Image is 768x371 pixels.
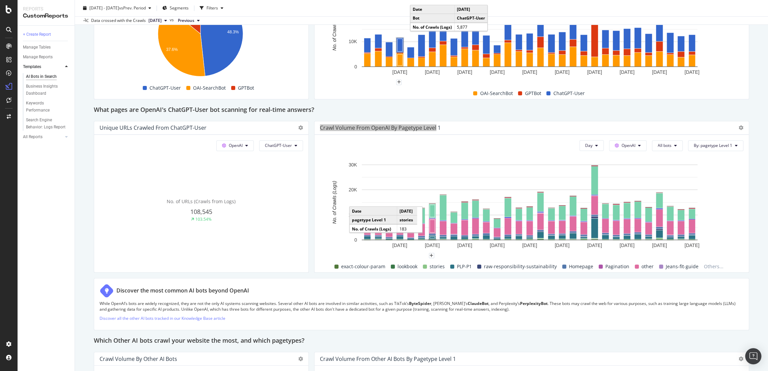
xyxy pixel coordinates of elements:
text: [DATE] [587,69,602,75]
div: CustomReports [23,12,69,20]
div: Reports [23,5,69,12]
text: [DATE] [620,243,634,248]
a: Templates [23,63,63,70]
span: Homepage [569,262,593,271]
span: [DATE] - [DATE] [89,5,119,11]
div: Manage Reports [23,54,53,61]
a: Keywords Performance [26,100,70,114]
div: + Create Report [23,31,51,38]
span: OpenAI [229,143,243,148]
a: + Create Report [23,31,70,38]
text: [DATE] [554,243,569,248]
text: 0 [354,64,357,69]
span: ChatGPT-User [265,143,292,148]
h2: Which Other AI bots crawl your website the most, and which pagetypes? [94,336,304,346]
span: 108,545 [190,208,212,216]
span: stories [430,262,445,271]
div: Templates [23,63,41,70]
button: Day [579,140,604,151]
div: Open Intercom Messenger [745,348,761,364]
span: All bots [658,143,671,148]
text: [DATE] [457,69,472,75]
span: OpenAI [622,143,635,148]
a: Search Engine Behavior: Logs Report [26,117,70,131]
strong: PerplexityBot [520,301,548,306]
text: [DATE] [522,69,537,75]
text: [DATE] [490,243,504,248]
text: [DATE] [392,243,407,248]
text: 0 [354,237,357,242]
span: other [641,262,654,271]
span: PLP-P1 [457,262,472,271]
button: [DATE] [146,17,170,25]
text: [DATE] [684,69,699,75]
strong: ByteSpider [409,301,431,306]
text: [DATE] [554,69,569,75]
span: Previous [178,18,194,24]
text: 48.3% [227,30,239,34]
text: [DATE] [522,243,537,248]
span: GPTBot [238,84,254,92]
div: All Reports [23,133,43,141]
button: OpenAI [609,140,647,151]
button: [DATE] - [DATE]vsPrev. Period [80,3,154,13]
div: Manage Tables [23,44,51,51]
span: vs [170,17,175,23]
button: ChatGPT-User [259,140,303,151]
button: OpenAI [216,140,254,151]
div: Keywords Performance [26,100,64,114]
text: [DATE] [425,69,440,75]
text: No. of Crawls (Logs) [331,7,337,51]
div: Which Other AI bots crawl your website the most, and which pagetypes? [94,336,749,346]
text: 37.6% [166,47,178,52]
a: Business Insights Dashboard [26,83,70,97]
text: [DATE] [392,69,407,75]
span: By: pagetype Level 1 [694,143,732,148]
text: [DATE] [620,69,634,75]
div: Discover the most common AI bots beyond OpenAIWhile OpenAI’s bots are widely recognized, they are... [94,278,749,330]
div: plus [396,80,402,85]
div: Business Insights Dashboard [26,83,65,97]
div: plus [429,253,434,258]
span: Jeans-fit-guide [666,262,698,271]
a: Discover all the other AI bots tracked in our Knowledge Base article [100,315,225,321]
a: Manage Tables [23,44,70,51]
span: vs Prev. Period [119,5,146,11]
span: raw-responsibility-sustainability [484,262,557,271]
div: Crawl Volume by Other AI Bots [100,355,177,362]
text: [DATE] [684,243,699,248]
text: [DATE] [425,243,440,248]
span: lookbook [397,262,417,271]
a: AI Bots in Search [26,73,70,80]
text: [DATE] [587,243,602,248]
span: OAI-SearchBot [193,84,226,92]
text: [DATE] [652,69,667,75]
span: No. of URLs (Crawls from Logs) [167,198,236,205]
span: ChatGPT-User [553,89,584,97]
span: 2025 May. 26th [148,18,162,24]
span: Pagination [605,262,629,271]
span: Day [585,143,593,148]
div: What pages are OpenAI's ChatGPT-User bot scanning for real-time answers? [94,105,749,116]
div: AI Bots in Search [26,73,57,80]
button: By: pagetype Level 1 [688,140,743,151]
button: All bots [652,140,683,151]
a: All Reports [23,133,63,141]
svg: A chart. [320,161,740,255]
p: While OpenAI’s bots are widely recognized, they are not the only AI systems scanning websites. Se... [100,301,743,312]
div: Data crossed with the Crawls [91,18,146,24]
text: No. of Crawls (Logs) [331,181,337,224]
button: Filters [197,3,226,13]
h2: What pages are OpenAI's ChatGPT-User bot scanning for real-time answers? [94,105,314,116]
div: Search Engine Behavior: Logs Report [26,117,66,131]
text: 10K [349,39,357,44]
text: [DATE] [457,243,472,248]
a: Manage Reports [23,54,70,61]
div: Crawl Volume from OpenAI by pagetype Level 1 [320,124,441,131]
div: Discover the most common AI bots beyond OpenAI [116,287,249,295]
div: Unique URLs Crawled from ChatGPT-UserOpenAIChatGPT-UserNo. of URLs (Crawls from Logs)108,545103.54% [94,121,309,273]
span: ChatGPT-User [149,84,181,92]
div: Unique URLs Crawled from ChatGPT-User [100,124,207,131]
button: Segments [160,3,191,13]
